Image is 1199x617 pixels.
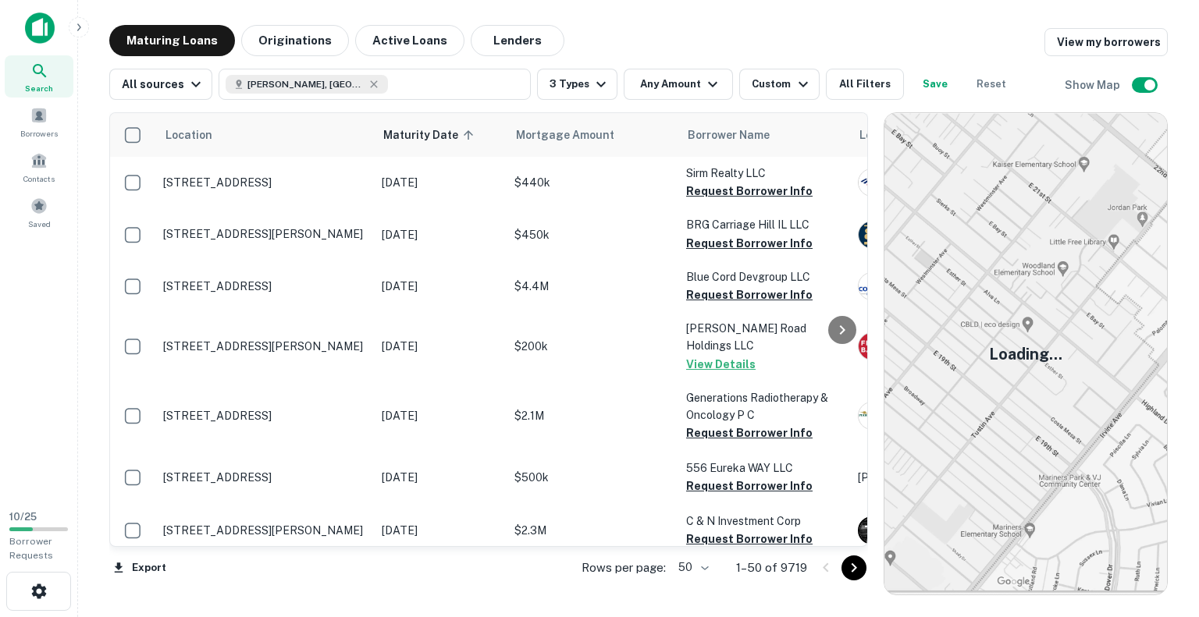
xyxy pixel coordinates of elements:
[163,523,366,537] p: [STREET_ADDRESS][PERSON_NAME]
[382,338,499,355] p: [DATE]
[163,227,366,241] p: [STREET_ADDRESS][PERSON_NAME]
[841,555,866,580] button: Go to next page
[884,113,1167,594] img: map-placeholder.webp
[686,530,813,548] button: Request Borrower Info
[910,69,960,100] button: Save your search to get updates of matches that match your search criteria.
[858,516,1092,544] div: Truist Bank
[966,69,1016,100] button: Reset
[859,126,897,144] span: Lender
[382,226,499,243] p: [DATE]
[471,25,564,56] button: Lenders
[241,25,349,56] button: Originations
[859,273,885,300] img: picture
[736,558,807,577] p: 1–50 of 9719
[686,182,813,200] button: Request Borrower Info
[383,126,479,144] span: Maturity Date
[1121,492,1199,567] iframe: Chat Widget
[858,332,1092,360] div: First Bank
[678,113,850,157] th: Borrower Name
[382,278,499,295] p: [DATE]
[686,355,756,374] button: View Details
[165,126,212,144] span: Location
[9,511,37,523] span: 10 / 25
[686,234,813,253] button: Request Borrower Info
[20,127,58,140] span: Borrowers
[686,268,842,285] p: Blue Cord Devgroup LLC
[5,146,73,188] a: Contacts
[859,169,885,196] img: picture
[109,69,212,100] button: All sources
[25,82,53,94] span: Search
[9,536,53,561] span: Borrower Requests
[826,69,904,100] button: All Filters
[382,174,499,191] p: [DATE]
[109,25,235,56] button: Maturing Loans
[688,126,770,144] span: Borrower Name
[686,165,842,182] p: Sirm Realty LLC
[382,522,499,539] p: [DATE]
[686,424,813,442] button: Request Borrower Info
[507,113,678,157] th: Mortgage Amount
[5,101,73,143] a: Borrowers
[247,77,365,91] span: [PERSON_NAME], [GEOGRAPHIC_DATA] 28906, [GEOGRAPHIC_DATA]
[382,469,499,486] p: [DATE]
[1044,28,1168,56] a: View my borrowers
[686,285,813,304] button: Request Borrower Info
[858,272,1092,300] div: Cogent Bank
[582,558,666,577] p: Rows per page:
[672,556,711,579] div: 50
[5,55,73,98] a: Search
[163,176,366,190] p: [STREET_ADDRESS]
[859,333,885,360] img: picture
[23,172,55,185] span: Contacts
[5,191,73,233] a: Saved
[25,12,55,44] img: capitalize-icon.png
[686,389,842,424] p: Generations Radiotherapy & Oncology P C
[28,218,51,230] span: Saved
[514,174,671,191] p: $440k
[514,278,671,295] p: $4.4M
[163,409,366,423] p: [STREET_ADDRESS]
[514,226,671,243] p: $450k
[355,25,464,56] button: Active Loans
[109,556,170,580] button: Export
[864,523,880,539] p: T B
[163,470,366,484] p: [STREET_ADDRESS]
[859,222,885,248] img: picture
[686,320,842,354] p: [PERSON_NAME] Road Holdings LLC
[858,402,1092,430] div: Peoples Bank Of [US_STATE]
[1065,76,1123,94] h6: Show Map
[686,459,842,477] p: 556 Eureka WAY LLC
[514,338,671,355] p: $200k
[382,407,499,424] p: [DATE]
[514,407,671,424] p: $2.1M
[686,216,842,233] p: BRG Carriage Hill IL LLC
[686,512,842,530] p: C & N Investment Corp
[122,75,205,94] div: All sources
[155,113,374,157] th: Location
[686,477,813,495] button: Request Borrower Info
[624,69,733,100] button: Any Amount
[163,339,366,353] p: [STREET_ADDRESS][PERSON_NAME]
[537,69,617,100] button: 3 Types
[514,469,671,486] p: $500k
[163,279,366,293] p: [STREET_ADDRESS]
[858,220,1092,248] div: [PERSON_NAME] & [PERSON_NAME] Bank
[858,168,1092,197] div: Bank Of America
[752,75,812,94] div: Custom
[739,69,819,100] button: Custom
[514,522,671,539] p: $2.3M
[858,469,1092,486] p: [PERSON_NAME] Etux
[859,402,885,429] img: picture
[219,69,531,100] button: [PERSON_NAME], [GEOGRAPHIC_DATA] 28906, [GEOGRAPHIC_DATA]
[989,342,1062,366] h5: Loading...
[374,113,507,157] th: Maturity Date
[516,126,635,144] span: Mortgage Amount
